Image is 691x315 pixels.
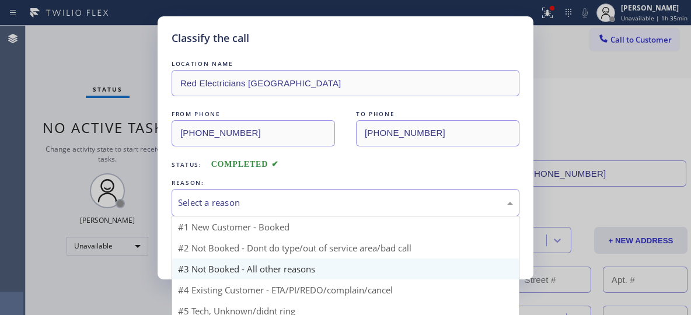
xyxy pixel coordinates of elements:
div: #2 Not Booked - Dont do type/out of service area/bad call [172,237,519,258]
input: To phone [356,120,519,146]
div: FROM PHONE [172,108,335,120]
div: TO PHONE [356,108,519,120]
div: LOCATION NAME [172,58,519,70]
div: Select a reason [178,196,513,209]
span: Status: [172,160,202,169]
h5: Classify the call [172,30,249,46]
span: COMPLETED [211,160,279,169]
div: #4 Existing Customer - ETA/PI/REDO/complain/cancel [172,279,519,300]
div: REASON: [172,177,519,189]
input: From phone [172,120,335,146]
div: #1 New Customer - Booked [172,216,519,237]
div: #3 Not Booked - All other reasons [172,258,519,279]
